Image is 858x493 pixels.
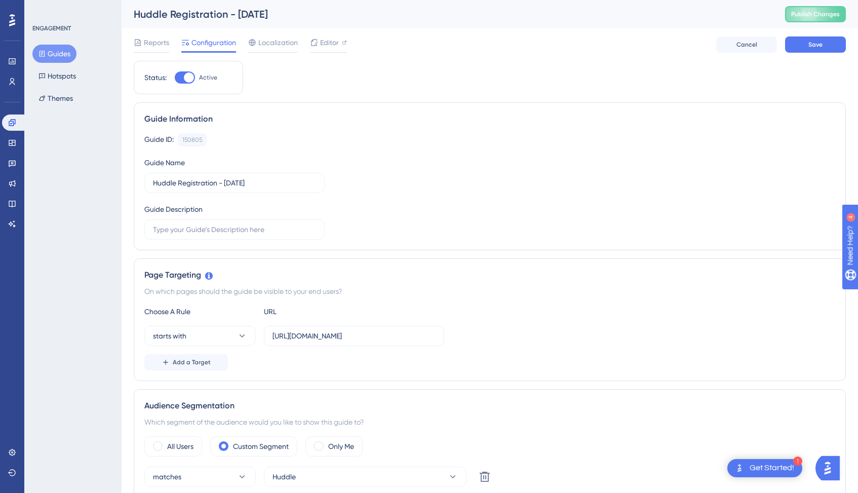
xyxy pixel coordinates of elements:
[191,36,236,49] span: Configuration
[32,89,79,107] button: Themes
[144,416,835,428] div: Which segment of the audience would you like to show this guide to?
[144,36,169,49] span: Reports
[32,24,71,32] div: ENGAGEMENT
[785,6,846,22] button: Publish Changes
[272,330,436,342] input: yourwebsite.com/path
[785,36,846,53] button: Save
[182,136,202,144] div: 150805
[328,440,354,452] label: Only Me
[727,459,802,477] div: Open Get Started! checklist, remaining modules: 1
[70,5,73,13] div: 4
[320,36,339,49] span: Editor
[793,457,802,466] div: 1
[144,285,835,297] div: On which pages should the guide be visible to your end users?
[736,41,757,49] span: Cancel
[167,440,193,452] label: All Users
[144,71,167,84] div: Status:
[233,440,289,452] label: Custom Segment
[144,269,835,281] div: Page Targeting
[808,41,823,49] span: Save
[153,224,316,235] input: Type your Guide’s Description here
[134,7,760,21] div: Huddle Registration - [DATE]
[199,73,217,82] span: Active
[264,306,375,318] div: URL
[144,306,256,318] div: Choose A Rule
[272,471,296,483] span: Huddle
[750,463,794,474] div: Get Started!
[173,358,211,366] span: Add a Target
[144,400,835,412] div: Audience Segmentation
[815,453,846,483] iframe: UserGuiding AI Assistant Launcher
[144,113,835,125] div: Guide Information
[144,157,185,169] div: Guide Name
[153,177,316,188] input: Type your Guide’s Name here
[264,467,466,487] button: Huddle
[716,36,777,53] button: Cancel
[144,326,256,346] button: starts with
[24,3,63,15] span: Need Help?
[144,133,174,146] div: Guide ID:
[791,10,840,18] span: Publish Changes
[144,467,256,487] button: matches
[733,462,746,474] img: launcher-image-alternative-text
[144,203,203,215] div: Guide Description
[144,354,228,370] button: Add a Target
[153,471,181,483] span: matches
[153,330,186,342] span: starts with
[32,45,76,63] button: Guides
[258,36,298,49] span: Localization
[32,67,82,85] button: Hotspots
